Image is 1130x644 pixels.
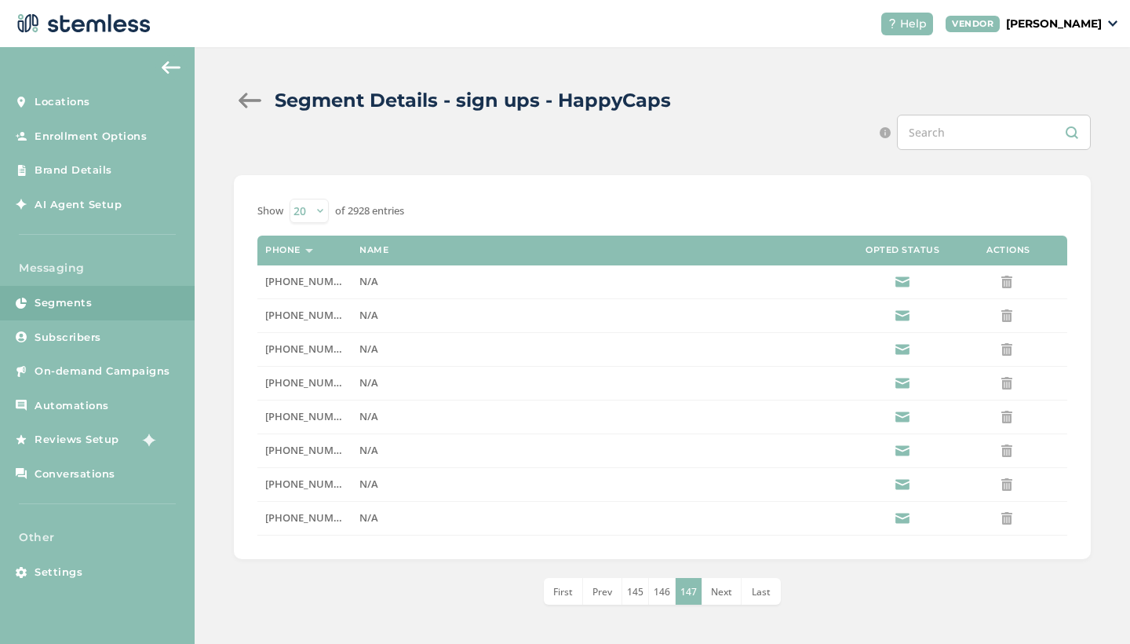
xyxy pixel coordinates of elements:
img: icon-info-236977d2.svg [880,127,891,138]
label: N/A [359,444,847,457]
label: N/A [359,376,847,390]
span: 147 [680,585,697,598]
span: N/A [359,274,378,288]
label: Phone [265,245,301,255]
span: Last [752,585,771,598]
span: First [553,585,573,598]
label: (949) 266-7685 [265,478,344,491]
img: icon-sort-1e1d7615.svg [305,249,313,253]
span: N/A [359,375,378,390]
span: N/A [359,308,378,322]
label: (425) 542-4900 [265,309,344,322]
img: icon_down-arrow-small-66adaf34.svg [1108,20,1117,27]
span: [PHONE_NUMBER] [265,477,355,491]
span: Automations [35,398,109,414]
th: Actions [950,236,1067,265]
p: [PERSON_NAME] [1006,16,1102,32]
label: Opted Status [866,245,939,255]
span: N/A [359,443,378,457]
span: N/A [359,342,378,356]
label: of 2928 entries [335,203,404,219]
span: Reviews Setup [35,432,119,448]
div: VENDOR [946,16,1000,32]
span: On-demand Campaigns [35,364,170,379]
label: N/A [359,342,847,356]
img: logo-dark-0685b13c.svg [13,8,151,39]
label: (361) 425-6464 [265,511,344,525]
label: (765) 398-4869 [265,410,344,423]
span: [PHONE_NUMBER] [265,510,355,525]
span: N/A [359,409,378,423]
span: Brand Details [35,163,112,178]
span: Help [900,16,927,32]
h2: Segment Details - sign ups - HappyCaps [275,86,671,115]
label: Name [359,245,388,255]
span: 145 [627,585,643,598]
span: Locations [35,94,90,110]
span: [PHONE_NUMBER] [265,274,355,288]
label: N/A [359,309,847,322]
span: [PHONE_NUMBER] [265,375,355,390]
span: N/A [359,510,378,525]
label: N/A [359,275,847,288]
span: Enrollment Options [35,129,147,145]
label: (917) 584-3089 [265,342,344,356]
span: [PHONE_NUMBER] [265,342,355,356]
span: N/A [359,477,378,491]
iframe: Chat Widget [1052,569,1130,644]
span: AI Agent Setup [35,197,122,213]
label: Show [257,203,283,219]
img: icon-arrow-back-accent-c549486e.svg [162,61,180,74]
span: Subscribers [35,330,101,346]
span: Next [711,585,732,598]
label: N/A [359,511,847,525]
span: [PHONE_NUMBER] [265,443,355,457]
img: icon-help-white-03924b79.svg [888,19,897,28]
span: Prev [592,585,612,598]
label: N/A [359,410,847,423]
span: 146 [654,585,670,598]
span: Conversations [35,467,115,482]
label: (313) 910-3395 [265,444,344,457]
span: [PHONE_NUMBER] [265,409,355,423]
label: N/A [359,478,847,491]
label: (917) 634-7447 [265,275,344,288]
img: glitter-stars-b7820f95.gif [131,424,162,456]
span: [PHONE_NUMBER] [265,308,355,322]
span: Segments [35,295,92,311]
label: (406) 672-9467 [265,376,344,390]
span: Settings [35,565,82,580]
input: Search [897,115,1091,150]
